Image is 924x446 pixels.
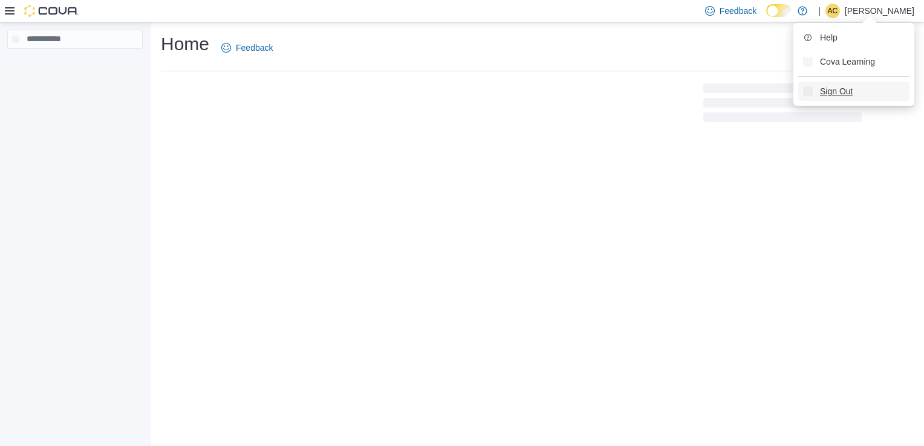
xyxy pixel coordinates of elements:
[825,4,840,18] div: Alexander Costa
[24,5,79,17] img: Cova
[766,4,792,17] input: Dark Mode
[820,31,838,44] span: Help
[720,5,756,17] span: Feedback
[766,17,767,18] span: Dark Mode
[7,51,143,80] nav: Complex example
[236,42,273,54] span: Feedback
[820,85,853,97] span: Sign Out
[703,86,914,124] span: Loading
[820,56,875,68] span: Cova Learning
[798,28,909,47] button: Help
[828,4,838,18] span: AC
[818,4,821,18] p: |
[798,52,909,71] button: Cova Learning
[216,36,278,60] a: Feedback
[161,32,209,56] h1: Home
[845,4,914,18] p: [PERSON_NAME]
[798,82,909,101] button: Sign Out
